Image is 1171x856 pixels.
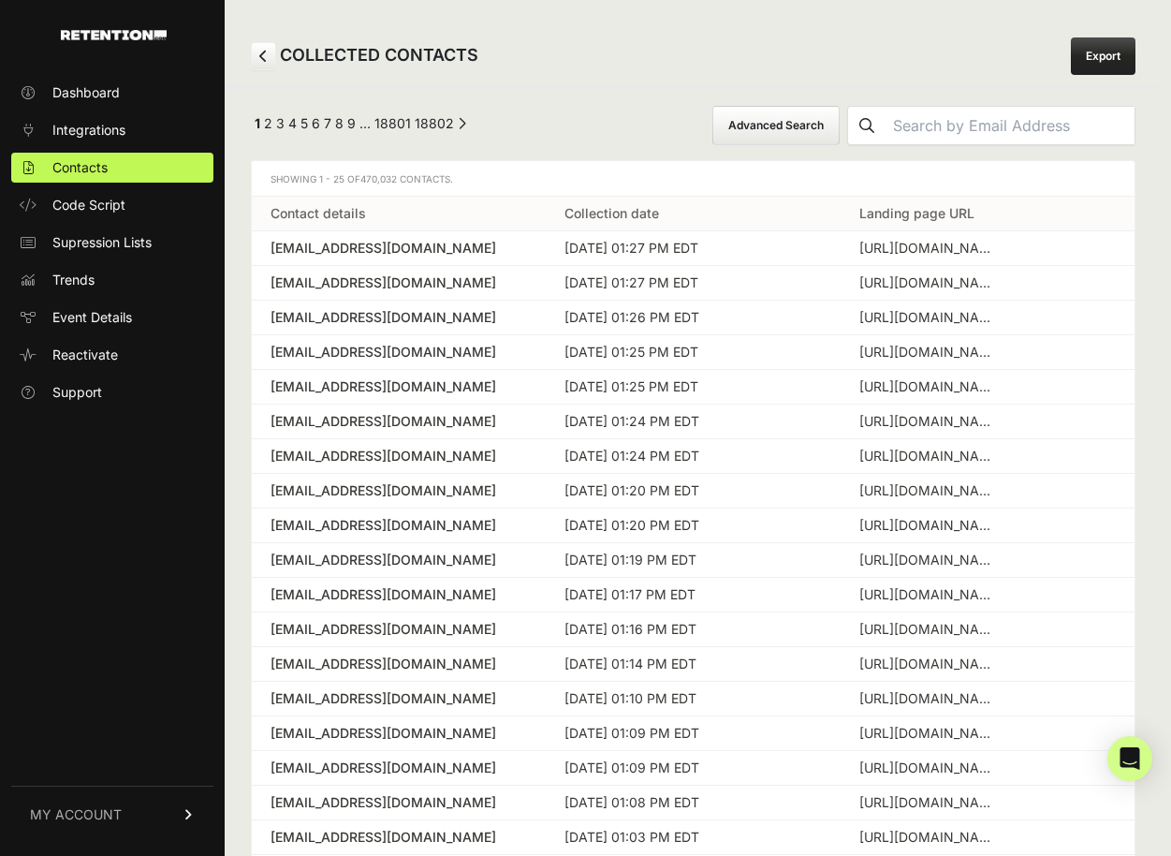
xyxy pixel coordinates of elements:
[271,205,366,221] a: Contact details
[886,107,1134,144] input: Search by Email Address
[546,543,840,578] td: [DATE] 01:19 PM EDT
[359,115,371,131] span: …
[52,158,108,177] span: Contacts
[859,516,1000,535] div: https://fuselenses.com/products/costa-del-mar-isabela?variant=19527749304374
[271,173,453,184] span: Showing 1 - 25 of
[859,205,974,221] a: Landing page URL
[11,190,213,220] a: Code Script
[288,115,297,131] a: Page 4
[271,377,527,396] a: [EMAIL_ADDRESS][DOMAIN_NAME]
[546,231,840,266] td: [DATE] 01:27 PM EDT
[271,481,527,500] a: [EMAIL_ADDRESS][DOMAIN_NAME]
[546,751,840,786] td: [DATE] 01:09 PM EDT
[264,115,272,131] a: Page 2
[564,205,659,221] a: Collection date
[859,239,1000,258] div: https://www.fuselenses.com/?utm_source=facebook&utm_medium=cpc&utm_campaign=PROSPECTING_2025&utm_...
[546,682,840,716] td: [DATE] 01:10 PM EDT
[52,383,102,402] span: Support
[859,759,1000,777] div: https://www.fuselenses.com/?gad_source=1&gad_campaignid=1664768075&gbraid=0AAAAADf8htjQxsiookfbTw...
[11,78,213,108] a: Dashboard
[11,340,213,370] a: Reactivate
[546,647,840,682] td: [DATE] 01:14 PM EDT
[271,308,527,327] a: [EMAIL_ADDRESS][DOMAIN_NAME]
[300,115,308,131] a: Page 5
[859,585,1000,604] div: https://fuselenses.com/products/salt-elihu?variant=43955642335286
[859,620,1000,639] div: https://www.fuselenses.com/?gad_source=1&gad_campaignid=653024777&gbraid=0AAAAADf8htglGhLzSO8ooNo...
[712,106,840,145] button: Advanced Search
[30,805,122,824] span: MY ACCOUNT
[859,655,1000,673] div: https://www.fuselenses.com/?gad_source=1&gad_campaignid=21216791979&gclid=Cj0KCQjwzt_FBhCEARIsAJG...
[11,265,213,295] a: Trends
[11,303,213,332] a: Event Details
[271,551,527,569] a: [EMAIL_ADDRESS][DOMAIN_NAME]
[546,301,840,335] td: [DATE] 01:26 PM EDT
[546,370,840,405] td: [DATE] 01:25 PM EDT
[11,115,213,145] a: Integrations
[271,585,527,604] a: [EMAIL_ADDRESS][DOMAIN_NAME]
[271,793,527,812] a: [EMAIL_ADDRESS][DOMAIN_NAME]
[546,786,840,820] td: [DATE] 01:08 PM EDT
[271,412,527,431] a: [EMAIL_ADDRESS][DOMAIN_NAME]
[52,196,125,214] span: Code Script
[271,620,527,639] div: [EMAIL_ADDRESS][DOMAIN_NAME]
[61,30,167,40] img: Retention.com
[415,115,454,131] a: Page 18802
[546,578,840,612] td: [DATE] 01:17 PM EDT
[11,228,213,258] a: Supression Lists
[11,786,213,843] a: MY ACCOUNT
[546,474,840,509] td: [DATE] 01:20 PM EDT
[271,239,527,258] div: [EMAIL_ADDRESS][DOMAIN_NAME]
[546,716,840,751] td: [DATE] 01:09 PM EDT
[859,273,1000,292] div: https://www.fuselenses.com/?fbclid=IwY2xjawMlWeBleHRuA2FlbQIxMABicmlkETFFbWlPN3RuUjZsSUEyV3pPAR49...
[52,346,118,364] span: Reactivate
[271,689,527,708] a: [EMAIL_ADDRESS][DOMAIN_NAME]
[271,273,527,292] a: [EMAIL_ADDRESS][DOMAIN_NAME]
[546,612,840,647] td: [DATE] 01:16 PM EDT
[251,114,466,138] div: Pagination
[52,308,132,327] span: Event Details
[11,153,213,183] a: Contacts
[859,724,1000,743] div: http://fuselenses.com/?srsltid=AfmBOooxvCDFzGkRv3wfWi52k6UTl0C6yYSVhbboeUV53_mtomJa_Jiv
[276,115,285,131] a: Page 3
[271,516,527,535] a: [EMAIL_ADDRESS][DOMAIN_NAME]
[271,759,527,777] a: [EMAIL_ADDRESS][DOMAIN_NAME]
[255,115,260,131] em: Page 1
[1107,736,1152,781] div: Open Intercom Messenger
[859,481,1000,500] div: https://fuselenses.com/?srsltid=AfmBOoqIpXxe46IYoJkVOc_BBP8QmQInighsUm_RJzWV9CZgRP0cuwMg
[546,335,840,370] td: [DATE] 01:25 PM EDT
[52,83,120,102] span: Dashboard
[546,266,840,301] td: [DATE] 01:27 PM EDT
[859,308,1000,327] div: https://www.fuselenses.com/?tt_campaignid=1837326900452434&utm_campaign=SMART_2025-2&utm_content=...
[271,343,527,362] a: [EMAIL_ADDRESS][DOMAIN_NAME]
[859,793,1000,812] div: https://fuselenses.com/products/oakley-flak-2-0-xl-009188?variant=20785887117366
[251,42,478,70] h2: COLLECTED CONTACTS
[324,115,331,131] a: Page 7
[271,447,527,465] a: [EMAIL_ADDRESS][DOMAIN_NAME]
[859,412,1000,431] div: https://fuselenses.com/products/ray-ban-rb4125-m?variant=43983262515254&country=US&currency=USD&u...
[1071,37,1135,75] a: Export
[859,343,1000,362] div: https://www.fuselenses.com/products/suncloud-cutout?variant=19597507887158
[859,689,1000,708] div: https://fuselenses.com/blogs/news/why-do-you-see-rainbows-in-polarized-lenses?srsltid=AfmBOopDSRg...
[546,820,840,855] td: [DATE] 01:03 PM EDT
[271,655,527,673] a: [EMAIL_ADDRESS][DOMAIN_NAME]
[52,121,125,140] span: Integrations
[271,724,527,743] a: [EMAIL_ADDRESS][DOMAIN_NAME]
[546,405,840,439] td: [DATE] 01:24 PM EDT
[360,173,453,184] span: 470,032 Contacts.
[546,439,840,474] td: [DATE] 01:24 PM EDT
[859,377,1000,396] div: https://www.fuselenses.com/collections/costa-del-mar?gad_source=1&gad_campaignid=435088888&gclid=...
